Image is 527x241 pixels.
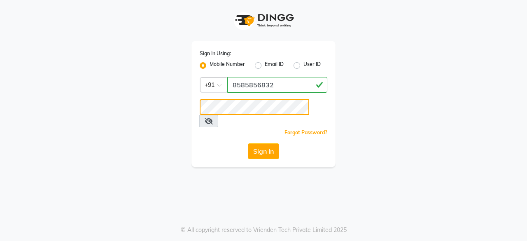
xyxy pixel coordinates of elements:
label: Sign In Using: [200,50,231,57]
img: logo1.svg [231,8,296,33]
a: Forgot Password? [284,129,327,136]
label: Email ID [265,61,284,70]
button: Sign In [248,143,279,159]
input: Username [200,99,309,115]
input: Username [227,77,327,93]
label: User ID [303,61,321,70]
label: Mobile Number [210,61,245,70]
